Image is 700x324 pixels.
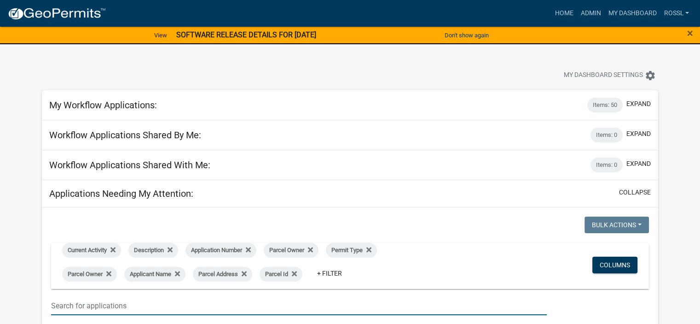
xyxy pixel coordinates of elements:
div: Items: 0 [590,128,623,142]
button: collapse [619,188,651,197]
h5: Workflow Applications Shared By Me: [49,130,201,141]
a: Home [551,5,577,22]
button: Bulk Actions [584,217,649,233]
a: RossL [660,5,693,22]
button: expand [626,99,651,109]
span: My Dashboard Settings [564,70,643,81]
a: + Filter [310,265,349,282]
span: Applicant Name [130,271,171,277]
h5: My Workflow Applications: [49,100,157,111]
button: expand [626,159,651,169]
span: Current Activity [68,247,107,253]
h5: Applications Needing My Attention: [49,188,193,199]
h5: Workflow Applications Shared With Me: [49,159,210,171]
button: Columns [592,257,637,273]
strong: SOFTWARE RELEASE DETAILS FOR [DATE] [176,30,316,39]
span: Parcel Owner [269,247,304,253]
span: Permit Type [331,247,363,253]
span: × [687,27,693,40]
button: My Dashboard Settingssettings [556,66,663,84]
span: Description [134,247,164,253]
input: Search for applications [51,296,547,315]
span: Parcel Address [198,271,238,277]
button: expand [626,129,651,139]
button: Don't show again [441,28,492,43]
i: settings [645,70,656,81]
span: Application Number [191,247,242,253]
span: Parcel Owner [68,271,103,277]
div: Items: 0 [590,158,623,172]
div: Items: 50 [587,98,623,112]
a: My Dashboard [604,5,660,22]
span: Parcel Id [265,271,288,277]
a: View [150,28,171,43]
a: Admin [577,5,604,22]
button: Close [687,28,693,39]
